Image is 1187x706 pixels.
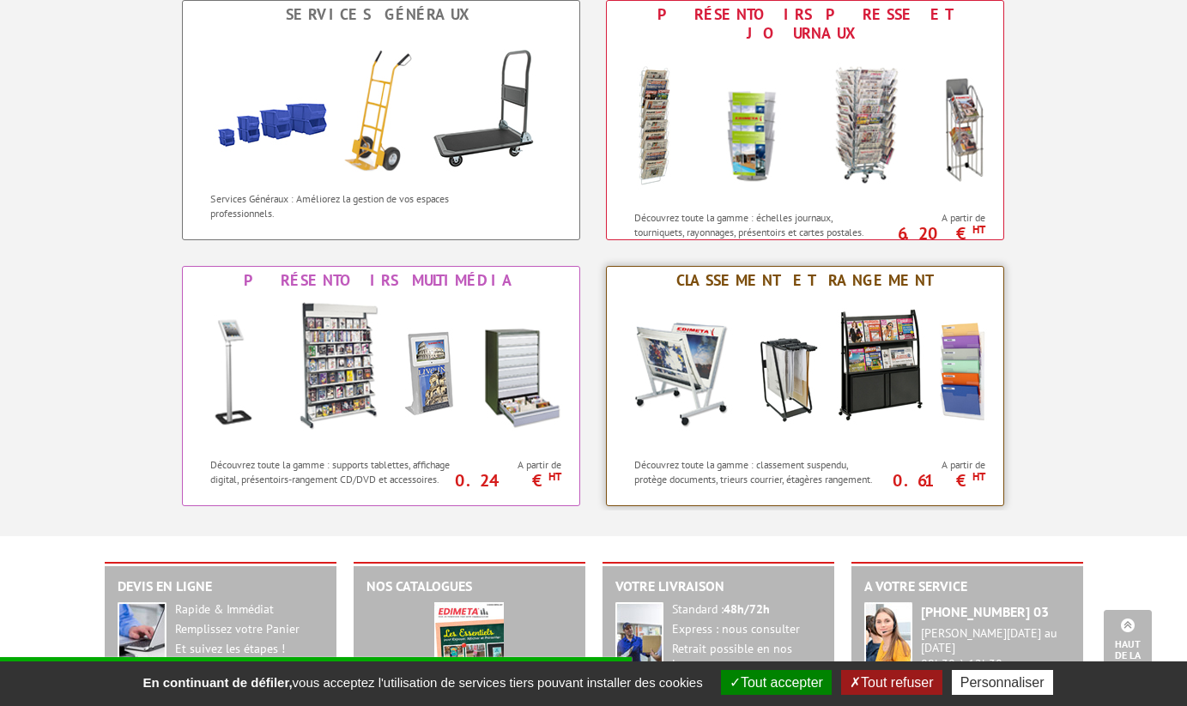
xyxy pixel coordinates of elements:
span: vous acceptez l'utilisation de services tiers pouvant installer des cookies [134,675,711,690]
sup: HT [972,469,985,484]
img: Classement et Rangement [616,294,994,449]
div: 08h30 à 12h30 13h30 à 17h30 [921,626,1070,685]
h2: Votre livraison [615,579,821,594]
button: Tout refuser [841,670,942,695]
div: Rapide & Immédiat [175,602,324,618]
p: Services Généraux : Améliorez la gestion de vos espaces professionnels. [210,191,455,220]
p: 0.61 € [875,475,986,486]
button: Tout accepter [721,670,832,695]
div: Services Généraux [187,5,575,24]
sup: HT [548,469,561,484]
span: A partir de [884,458,986,472]
span: A partir de [460,458,562,472]
a: Classement et Rangement Classement et Rangement Découvrez toute la gamme : classement suspendu, p... [606,266,1004,506]
div: Classement et Rangement [611,271,999,290]
img: widget-livraison.jpg [615,602,663,670]
h2: A votre service [864,579,1070,594]
img: edimeta.jpeg [434,602,504,703]
p: Découvrez toute la gamme : classement suspendu, protège documents, trieurs courrier, étagères ran... [634,457,879,486]
img: Présentoirs Multimédia [192,294,570,449]
h2: Devis en ligne [118,579,324,594]
img: Présentoirs Presse et Journaux [616,47,994,202]
div: Express : nous consulter [672,622,821,637]
div: Présentoirs Multimédia [187,271,575,290]
button: Personnaliser (fenêtre modale) [952,670,1053,695]
strong: [PHONE_NUMBER] 03 [921,603,1049,620]
img: widget-devis.jpg [118,602,167,670]
a: Présentoirs Multimédia Présentoirs Multimédia Découvrez toute la gamme : supports tablettes, affi... [182,266,580,506]
p: 6.20 € [875,228,986,238]
p: 0.24 € [451,475,562,486]
div: Standard : [672,602,821,618]
img: Services Généraux [192,28,570,183]
div: Et suivez les étapes ! [175,642,324,657]
div: Remplissez votre Panier [175,622,324,637]
div: [PERSON_NAME][DATE] au [DATE] [921,626,1070,655]
div: Présentoirs Presse et Journaux [611,5,999,43]
h2: Nos catalogues [366,579,572,594]
sup: HT [972,222,985,237]
div: Retrait possible en nos locaux [672,642,821,673]
a: Haut de la page [1104,610,1152,680]
strong: 48h/72h [724,601,770,617]
p: Découvrez toute la gamme : échelles journaux, tourniquets, rayonnages, présentoirs et cartes post... [634,210,879,239]
span: A partir de [884,211,986,225]
strong: En continuant de défiler, [142,675,292,690]
img: widget-service.jpg [864,602,912,669]
p: Découvrez toute la gamme : supports tablettes, affichage digital, présentoirs-rangement CD/DVD et... [210,457,455,486]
